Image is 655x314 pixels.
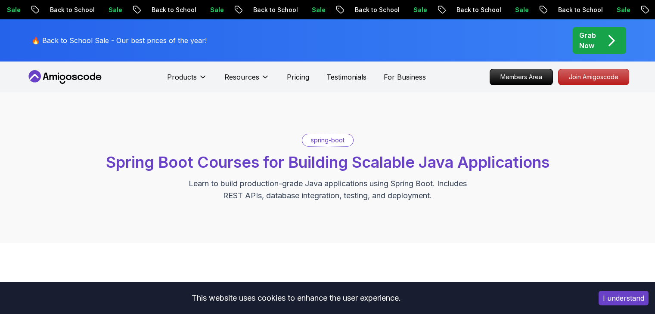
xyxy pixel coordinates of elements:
[224,72,259,82] p: Resources
[211,6,239,14] p: Sale
[618,6,646,14] p: Sale
[311,136,345,145] p: spring-boot
[167,72,207,89] button: Products
[31,35,207,46] p: 🔥 Back to School Sale - Our best prices of the year!
[384,72,426,82] a: For Business
[167,72,197,82] p: Products
[559,6,618,14] p: Back to School
[490,69,553,85] p: Members Area
[599,291,649,305] button: Accept cookies
[224,72,270,89] button: Resources
[579,30,596,51] p: Grab Now
[153,6,211,14] p: Back to School
[326,72,366,82] a: Testimonials
[110,6,137,14] p: Sale
[516,6,544,14] p: Sale
[51,6,110,14] p: Back to School
[458,6,516,14] p: Back to School
[490,69,553,85] a: Members Area
[559,69,629,85] p: Join Amigoscode
[183,178,472,202] p: Learn to build production-grade Java applications using Spring Boot. Includes REST APIs, database...
[8,6,36,14] p: Sale
[255,6,313,14] p: Back to School
[313,6,341,14] p: Sale
[287,72,309,82] a: Pricing
[6,289,586,308] div: This website uses cookies to enhance the user experience.
[415,6,442,14] p: Sale
[356,6,415,14] p: Back to School
[106,153,549,172] span: Spring Boot Courses for Building Scalable Java Applications
[558,69,629,85] a: Join Amigoscode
